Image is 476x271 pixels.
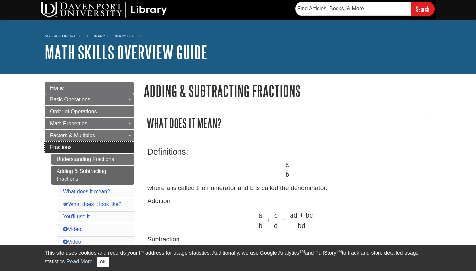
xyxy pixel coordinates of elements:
a: Library Guides [110,34,142,38]
h1: Adding & Subtracting Fractions [144,82,431,99]
a: Video [63,239,81,245]
p: where a is called the numerator and b is called the denominator. [147,163,428,193]
a: Adding & Subtracting Fractions [51,166,134,185]
span: a [286,160,289,168]
span: Basic Operations [50,97,90,102]
a: Order of Operations [45,106,134,117]
a: What does it mean? [63,189,110,194]
h2: What does it mean? [144,114,431,132]
span: Math Properties [50,121,87,126]
button: Close [97,257,109,267]
span: Fractions [50,144,72,150]
span: + [297,211,304,219]
a: You'll use it... [63,214,94,219]
a: Math Properties [45,118,134,129]
span: b [298,221,301,230]
a: Factors & Multiples [45,130,134,141]
a: Math Skills Overview Guide [45,42,207,62]
sup: TM [299,249,305,254]
span: a [290,211,293,219]
a: Read More [66,259,93,264]
span: = [279,216,286,224]
span: c [274,211,278,219]
span: Factors & Multiples [50,133,95,138]
div: This site uses cookies and records your IP address for usage statistics. Additionally, we use Goo... [45,249,431,267]
a: Basic Operations [45,94,134,105]
span: d [293,211,297,219]
span: d [274,221,278,230]
input: Search [411,2,435,16]
span: c [309,211,313,219]
span: b [304,211,309,219]
input: Find Articles, Books, & More... [295,2,411,16]
img: DU Library [41,2,167,18]
span: d [302,221,306,230]
a: DU Library [82,34,105,38]
a: My Davenport [45,33,75,39]
a: What does it look like? [63,201,121,207]
span: Home [50,85,64,91]
a: Home [45,82,134,94]
form: Searches DU Library's articles, books, and more [295,2,435,16]
nav: breadcrumb [45,32,431,42]
span: Order of Operations [50,109,97,114]
span: + [264,216,270,224]
a: Understanding Fractions [51,154,134,165]
a: Fractions [45,142,134,153]
sup: TM [336,249,342,254]
h3: Definitions: [147,147,428,157]
span: b [259,221,262,230]
span: b [286,170,289,178]
span: a [259,211,262,219]
a: Video [63,226,81,232]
